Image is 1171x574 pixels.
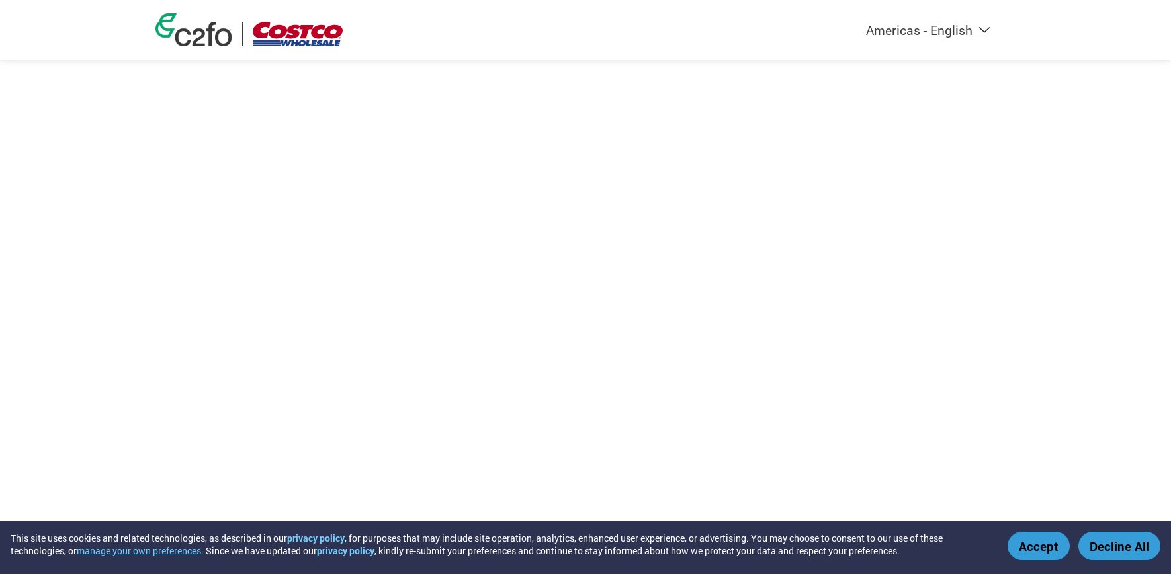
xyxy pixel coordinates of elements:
button: Decline All [1078,532,1160,560]
a: privacy policy [287,532,345,544]
img: Costco [253,22,343,46]
img: c2fo logo [155,13,232,46]
a: privacy policy [317,544,374,557]
button: manage your own preferences [77,544,201,557]
div: This site uses cookies and related technologies, as described in our , for purposes that may incl... [11,532,988,557]
button: Accept [1008,532,1070,560]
